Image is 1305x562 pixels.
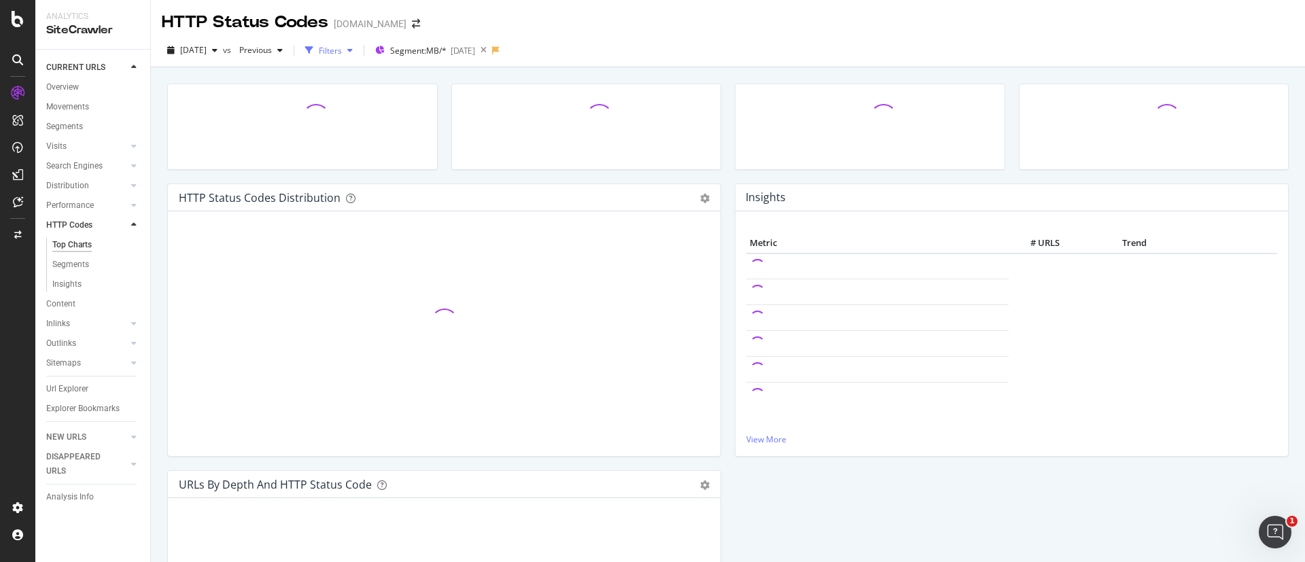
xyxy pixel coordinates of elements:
[52,238,141,252] a: Top Charts
[46,198,127,213] a: Performance
[46,336,76,351] div: Outlinks
[46,120,83,134] div: Segments
[46,100,141,114] a: Movements
[46,159,127,173] a: Search Engines
[46,159,103,173] div: Search Engines
[46,80,79,94] div: Overview
[390,45,447,56] span: Segment: MB/*
[746,434,1277,445] a: View More
[234,44,272,56] span: Previous
[1259,516,1291,548] iframe: Intercom live chat
[370,39,475,61] button: Segment:MB/*[DATE]
[46,490,141,504] a: Analysis Info
[46,198,94,213] div: Performance
[46,402,141,416] a: Explorer Bookmarks
[46,179,89,193] div: Distribution
[46,60,105,75] div: CURRENT URLS
[234,39,288,61] button: Previous
[46,356,81,370] div: Sitemaps
[52,277,82,292] div: Insights
[700,480,710,490] div: gear
[46,80,141,94] a: Overview
[46,382,141,396] a: Url Explorer
[179,478,372,491] div: URLs by Depth and HTTP Status Code
[46,139,67,154] div: Visits
[180,44,207,56] span: 2025 Jun. 24th
[46,100,89,114] div: Movements
[52,238,92,252] div: Top Charts
[1287,516,1298,527] span: 1
[46,297,75,311] div: Content
[46,218,92,232] div: HTTP Codes
[700,194,710,203] div: gear
[334,17,406,31] div: [DOMAIN_NAME]
[46,450,115,478] div: DISAPPEARED URLS
[46,430,86,444] div: NEW URLS
[1009,233,1063,253] th: # URLS
[46,120,141,134] a: Segments
[179,191,341,205] div: HTTP Status Codes Distribution
[300,39,358,61] button: Filters
[46,430,127,444] a: NEW URLS
[319,45,342,56] div: Filters
[52,258,141,272] a: Segments
[46,356,127,370] a: Sitemaps
[52,277,141,292] a: Insights
[46,60,127,75] a: CURRENT URLS
[52,258,89,272] div: Segments
[46,317,70,331] div: Inlinks
[46,22,139,38] div: SiteCrawler
[162,11,328,34] div: HTTP Status Codes
[46,317,127,331] a: Inlinks
[746,233,1009,253] th: Metric
[223,44,234,56] span: vs
[412,19,420,29] div: arrow-right-arrow-left
[1063,233,1206,253] th: Trend
[46,402,120,416] div: Explorer Bookmarks
[162,39,223,61] button: [DATE]
[46,139,127,154] a: Visits
[46,450,127,478] a: DISAPPEARED URLS
[451,45,475,56] div: [DATE]
[746,188,786,207] h4: Insights
[46,336,127,351] a: Outlinks
[46,297,141,311] a: Content
[46,218,127,232] a: HTTP Codes
[46,11,139,22] div: Analytics
[46,490,94,504] div: Analysis Info
[46,382,88,396] div: Url Explorer
[46,179,127,193] a: Distribution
